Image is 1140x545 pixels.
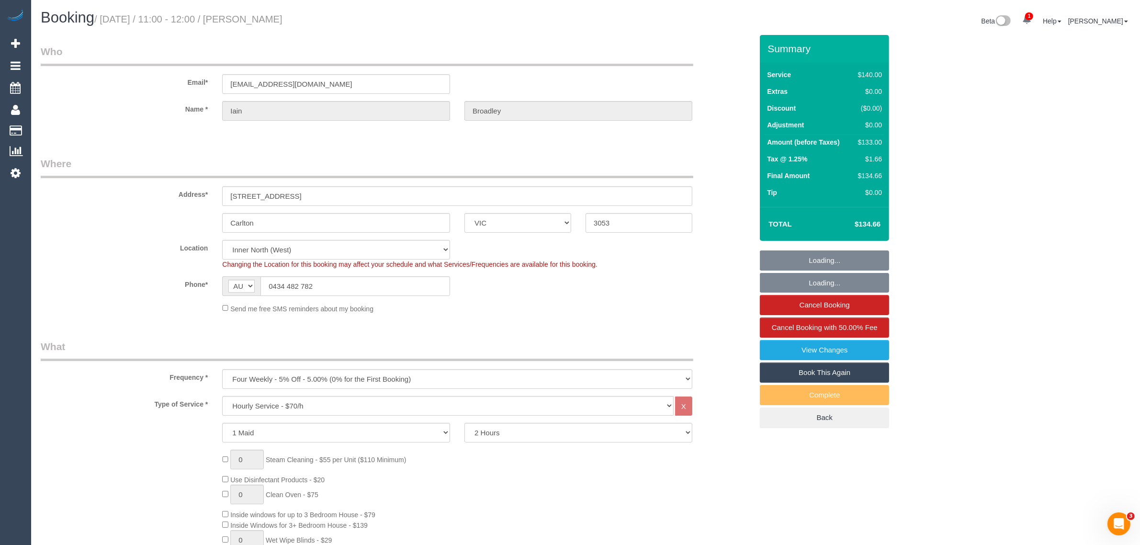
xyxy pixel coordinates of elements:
[41,45,693,66] legend: Who
[760,295,889,315] a: Cancel Booking
[767,87,788,96] label: Extras
[34,396,215,409] label: Type of Service *
[1043,17,1061,25] a: Help
[230,476,325,484] span: Use Disinfectant Products - $20
[995,15,1011,28] img: New interface
[34,276,215,289] label: Phone*
[854,87,882,96] div: $0.00
[266,491,318,499] span: Clean Oven - $75
[767,103,796,113] label: Discount
[767,188,777,197] label: Tip
[34,369,215,382] label: Frequency *
[760,340,889,360] a: View Changes
[94,14,282,24] small: / [DATE] / 11:00 - 12:00 / [PERSON_NAME]
[982,17,1011,25] a: Beta
[222,213,450,233] input: Suburb*
[34,240,215,253] label: Location
[768,43,884,54] h3: Summary
[767,154,807,164] label: Tax @ 1.25%
[222,74,450,94] input: Email*
[1017,10,1036,31] a: 1
[34,74,215,87] label: Email*
[6,10,25,23] img: Automaid Logo
[854,70,882,79] div: $140.00
[464,101,692,121] input: Last Name*
[222,101,450,121] input: First Name*
[1127,512,1135,520] span: 3
[230,522,368,529] span: Inside Windows for 3+ Bedroom House - $139
[767,70,791,79] label: Service
[854,137,882,147] div: $133.00
[767,171,810,181] label: Final Amount
[266,456,406,464] span: Steam Cleaning - $55 per Unit ($110 Minimum)
[34,186,215,199] label: Address*
[230,511,375,519] span: Inside windows for up to 3 Bedroom House - $79
[1025,12,1033,20] span: 1
[41,157,693,178] legend: Where
[260,276,450,296] input: Phone*
[760,363,889,383] a: Book This Again
[854,171,882,181] div: $134.66
[1068,17,1128,25] a: [PERSON_NAME]
[230,305,373,312] span: Send me free SMS reminders about my booking
[854,120,882,130] div: $0.00
[1107,512,1130,535] iframe: Intercom live chat
[854,154,882,164] div: $1.66
[41,340,693,361] legend: What
[266,536,332,544] span: Wet Wipe Blinds - $29
[772,323,878,331] span: Cancel Booking with 50.00% Fee
[41,9,94,26] span: Booking
[760,408,889,428] a: Back
[768,220,792,228] strong: Total
[826,220,880,228] h4: $134.66
[767,120,804,130] label: Adjustment
[854,188,882,197] div: $0.00
[760,318,889,338] a: Cancel Booking with 50.00% Fee
[586,213,692,233] input: Post Code*
[222,261,597,268] span: Changing the Location for this booking may affect your schedule and what Services/Frequencies are...
[34,101,215,114] label: Name *
[767,137,839,147] label: Amount (before Taxes)
[854,103,882,113] div: ($0.00)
